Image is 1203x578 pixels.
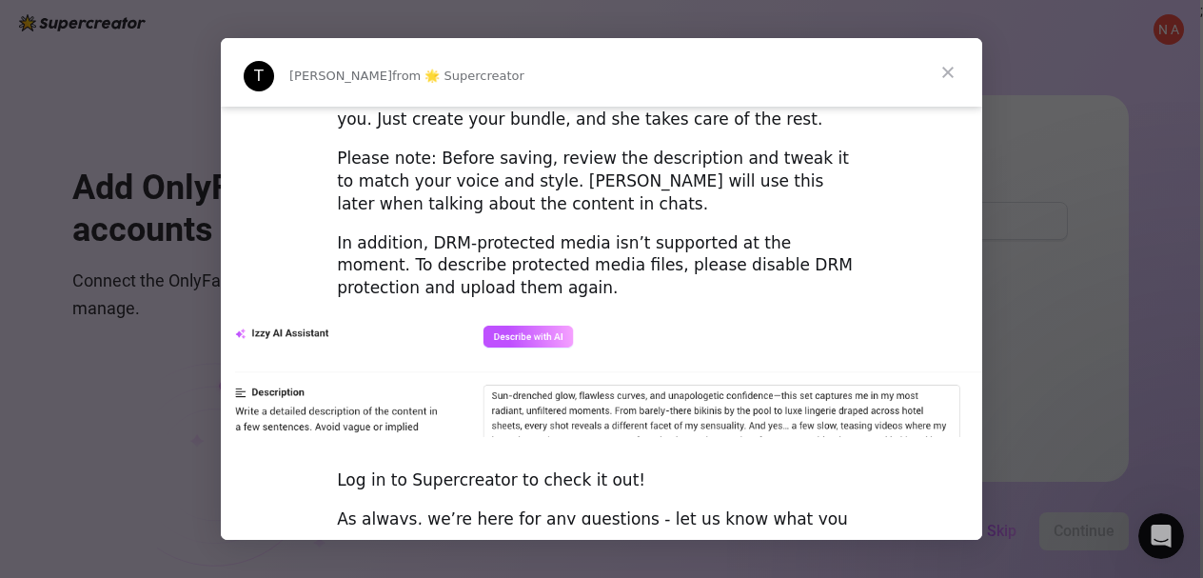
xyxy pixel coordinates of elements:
div: Please note: Before saving, review the description and tweak it to match your voice and style. [P... [337,148,866,215]
div: Profile image for Tanya [244,61,274,91]
div: In addition, DRM-protected media isn’t supported at the moment. To describe protected media files... [337,232,866,300]
div: As always, we’re here for any questions - let us know what you think! ✨ [337,508,866,554]
span: from 🌟 Supercreator [392,69,524,83]
div: Log in to Supercreator to check it out! [337,469,866,492]
span: [PERSON_NAME] [289,69,392,83]
span: Close [914,38,982,107]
